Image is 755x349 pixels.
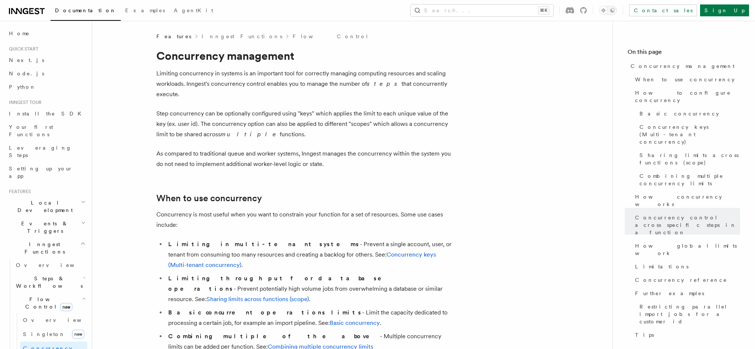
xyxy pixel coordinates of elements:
span: Python [9,84,36,90]
span: Inngest tour [6,100,42,105]
span: Tips [635,331,654,339]
h1: Concurrency management [156,49,453,62]
h4: On this page [628,48,740,59]
span: Concurrency control across specific steps in a function [635,214,740,236]
a: Node.js [6,67,87,80]
a: Limitations [632,260,740,273]
li: - Prevent a single account, user, or tenant from consuming too many resources and creating a back... [166,239,453,270]
a: How concurrency works [632,190,740,211]
span: How global limits work [635,242,740,257]
a: Concurrency keys (Multi-tenant concurrency) [637,120,740,149]
a: Further examples [632,287,740,300]
a: Install the SDK [6,107,87,120]
span: Basic concurrency [640,110,719,117]
p: Concurrency is most useful when you want to constrain your function for a set of resources. Some ... [156,209,453,230]
a: Sharing limits across functions (scope) [206,296,309,303]
a: Basic concurrency [637,107,740,120]
a: Leveraging Steps [6,141,87,162]
a: Singletonnew [20,327,87,342]
span: Setting up your app [9,166,73,179]
span: Documentation [55,7,116,13]
a: Restricting parallel import jobs for a customer id [637,300,740,328]
a: Your first Functions [6,120,87,141]
span: Next.js [9,57,44,63]
span: How concurrency works [635,193,740,208]
span: Steps & Workflows [13,275,83,290]
span: Leveraging Steps [9,145,72,158]
button: Steps & Workflows [13,272,87,293]
kbd: ⌘K [538,7,549,14]
span: Install the SDK [9,111,86,117]
span: When to use concurrency [635,76,735,83]
span: Concurrency reference [635,276,727,284]
button: Search...⌘K [411,4,553,16]
li: - Limit the capacity dedicated to processing a certain job, for example an import pipeline. See: . [166,307,453,328]
a: Overview [13,258,87,272]
em: multiple [221,131,280,138]
a: Sign Up [700,4,749,16]
a: Examples [121,2,169,20]
span: Concurrency keys (Multi-tenant concurrency) [640,123,740,146]
span: Node.js [9,71,44,76]
a: Sharing limits across functions (scope) [637,149,740,169]
a: Concurrency management [628,59,740,73]
a: Contact sales [629,4,697,16]
span: Local Development [6,199,81,214]
span: Home [9,30,30,37]
span: Further examples [635,290,704,297]
a: Concurrency control across specific steps in a function [632,211,740,239]
button: Inngest Functions [6,238,87,258]
a: Python [6,80,87,94]
a: AgentKit [169,2,218,20]
span: AgentKit [174,7,213,13]
span: Combining multiple concurrency limits [640,172,740,187]
em: steps [367,80,401,87]
button: Toggle dark mode [599,6,617,15]
a: Home [6,27,87,40]
a: Inngest Functions [202,33,282,40]
span: Sharing limits across functions (scope) [640,151,740,166]
span: Flow Control [13,296,82,310]
span: Concurrency management [631,62,735,70]
strong: Combining multiple of the above [168,333,380,340]
span: Overview [16,262,92,268]
a: When to use concurrency [156,193,262,203]
button: Local Development [6,196,87,217]
button: Events & Triggers [6,217,87,238]
a: How global limits work [632,239,740,260]
p: Limiting concurrency in systems is an important tool for correctly managing computing resources a... [156,68,453,100]
a: When to use concurrency [632,73,740,86]
li: - Prevent potentially high volume jobs from overwhelming a database or similar resource. See: . [166,273,453,304]
a: Documentation [51,2,121,21]
span: Restricting parallel import jobs for a customer id [640,303,740,325]
p: Step concurrency can be optionally configured using "keys" which applies the limit to each unique... [156,108,453,140]
span: Examples [125,7,165,13]
span: Events & Triggers [6,220,81,235]
p: As compared to traditional queue and worker systems, Inngest manages the concurrency within the s... [156,149,453,169]
span: Quick start [6,46,38,52]
button: Flow Controlnew [13,293,87,313]
a: Overview [20,313,87,327]
span: Inngest Functions [6,241,80,255]
a: How to configure concurrency [632,86,740,107]
span: Your first Functions [9,124,53,137]
a: Combining multiple concurrency limits [637,169,740,190]
span: new [60,303,72,311]
strong: Limiting in multi-tenant systems [168,241,360,248]
span: Limitations [635,263,689,270]
span: Features [6,189,31,195]
span: Singleton [23,331,65,337]
a: Tips [632,328,740,342]
a: Concurrency reference [632,273,740,287]
a: Setting up your app [6,162,87,183]
span: new [72,330,84,339]
span: How to configure concurrency [635,89,740,104]
span: Overview [23,317,100,323]
a: Basic concurrency [330,319,380,326]
strong: Basic concurrent operations limits [168,309,362,316]
a: Next.js [6,53,87,67]
strong: Limiting throughput for database operations [168,275,392,292]
span: Features [156,33,191,40]
a: Flow Control [293,33,369,40]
